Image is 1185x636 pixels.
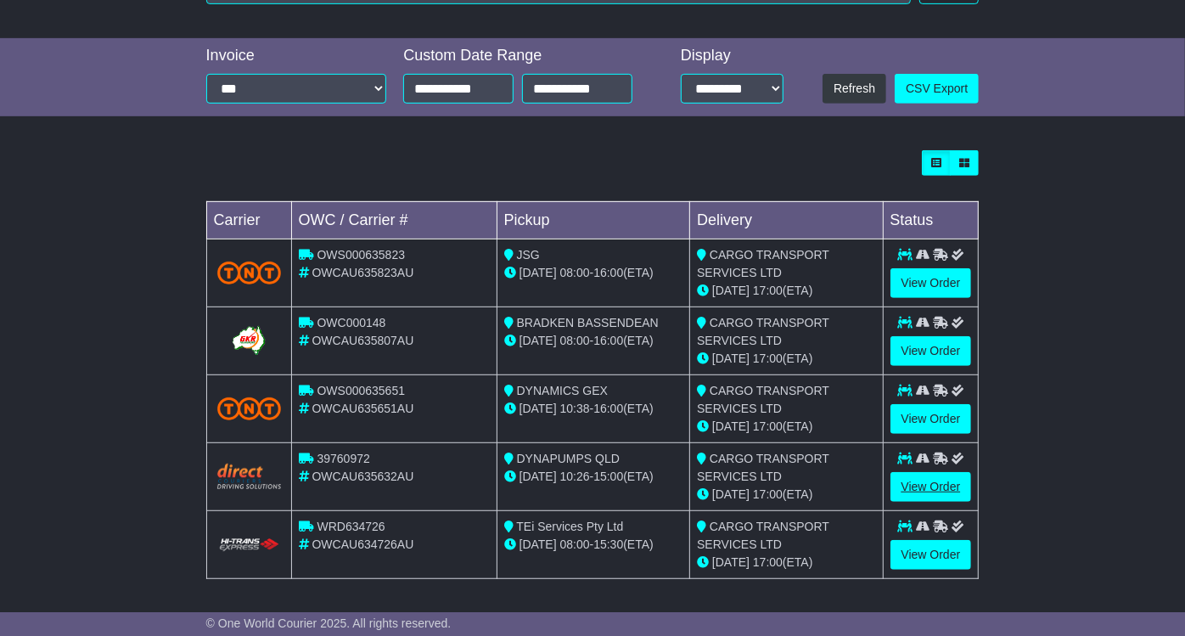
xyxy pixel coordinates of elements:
[317,452,370,465] span: 39760972
[504,536,682,554] div: - (ETA)
[560,538,590,551] span: 08:00
[560,402,590,415] span: 10:38
[312,538,414,551] span: OWCAU634726AU
[753,284,783,297] span: 17:00
[206,47,387,65] div: Invoice
[497,201,689,239] td: Pickup
[312,402,414,415] span: OWCAU635651AU
[697,316,829,347] span: CARGO TRANSPORT SERVICES LTD
[560,470,590,483] span: 10:26
[593,402,623,415] span: 16:00
[712,284,750,297] span: [DATE]
[697,452,829,483] span: CARGO TRANSPORT SERVICES LTD
[217,464,281,489] img: Direct.png
[517,316,659,329] span: BRADKEN BASSENDEAN
[697,486,875,504] div: (ETA)
[519,538,557,551] span: [DATE]
[317,316,386,329] span: OWC000148
[697,282,875,300] div: (ETA)
[517,452,620,465] span: DYNAPUMPS QLD
[312,334,414,347] span: OWCAU635807AU
[712,487,750,501] span: [DATE]
[823,74,886,104] button: Refresh
[890,268,972,298] a: View Order
[504,468,682,486] div: - (ETA)
[712,352,750,365] span: [DATE]
[890,472,972,502] a: View Order
[895,74,979,104] a: CSV Export
[312,470,414,483] span: OWCAU635632AU
[753,352,783,365] span: 17:00
[229,324,268,357] img: GetCarrierServiceLogo
[697,554,875,571] div: (ETA)
[593,266,623,279] span: 16:00
[206,201,291,239] td: Carrier
[883,201,979,239] td: Status
[317,384,406,397] span: OWS000635651
[593,334,623,347] span: 16:00
[519,402,557,415] span: [DATE]
[317,248,406,262] span: OWS000635823
[504,400,682,418] div: - (ETA)
[517,248,540,262] span: JSG
[560,334,590,347] span: 08:00
[753,487,783,501] span: 17:00
[697,418,875,436] div: (ETA)
[504,332,682,350] div: - (ETA)
[217,538,281,554] img: HiTrans.png
[697,350,875,368] div: (ETA)
[697,384,829,415] span: CARGO TRANSPORT SERVICES LTD
[217,262,281,284] img: TNT_Domestic.png
[519,470,557,483] span: [DATE]
[890,540,972,570] a: View Order
[890,336,972,366] a: View Order
[519,266,557,279] span: [DATE]
[890,404,972,434] a: View Order
[697,248,829,279] span: CARGO TRANSPORT SERVICES LTD
[681,47,783,65] div: Display
[291,201,497,239] td: OWC / Carrier #
[593,470,623,483] span: 15:00
[753,555,783,569] span: 17:00
[697,520,829,551] span: CARGO TRANSPORT SERVICES LTD
[712,555,750,569] span: [DATE]
[712,419,750,433] span: [DATE]
[753,419,783,433] span: 17:00
[593,538,623,551] span: 15:30
[312,266,414,279] span: OWCAU635823AU
[403,47,649,65] div: Custom Date Range
[690,201,883,239] td: Delivery
[317,520,385,533] span: WRD634726
[519,334,557,347] span: [DATE]
[217,397,281,420] img: TNT_Domestic.png
[504,264,682,282] div: - (ETA)
[517,384,608,397] span: DYNAMICS GEX
[560,266,590,279] span: 08:00
[206,616,452,630] span: © One World Courier 2025. All rights reserved.
[516,520,623,533] span: TEi Services Pty Ltd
